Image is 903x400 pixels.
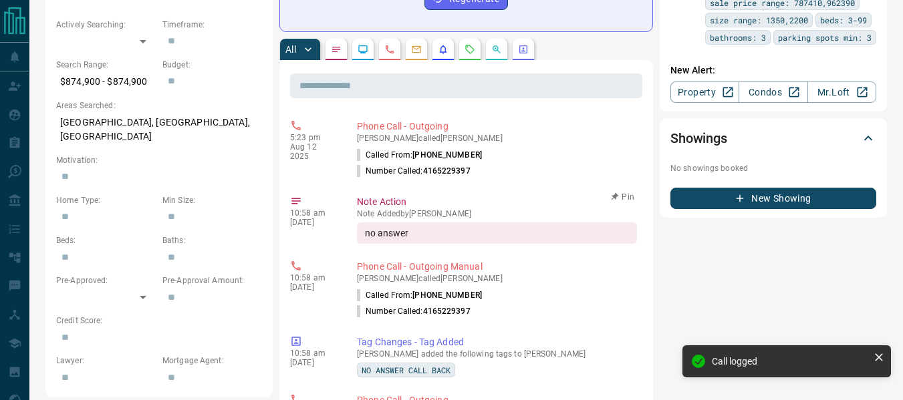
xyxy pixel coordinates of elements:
[285,45,296,54] p: All
[290,358,337,367] p: [DATE]
[162,274,262,286] p: Pre-Approval Amount:
[412,290,482,300] span: [PHONE_NUMBER]
[362,363,450,377] span: NO ANSWER CALL BACK
[56,194,156,206] p: Home Type:
[290,133,337,142] p: 5:23 pm
[670,128,727,149] h2: Showings
[357,349,637,359] p: [PERSON_NAME] added the following tags to [PERSON_NAME]
[56,71,156,93] p: $874,900 - $874,900
[710,13,808,27] span: size range: 1350,2200
[384,44,395,55] svg: Calls
[357,260,637,274] p: Phone Call - Outgoing Manual
[820,13,867,27] span: beds: 3-99
[56,355,156,367] p: Lawyer:
[357,222,637,244] div: no answer
[290,142,337,161] p: Aug 12 2025
[56,59,156,71] p: Search Range:
[56,99,262,112] p: Areas Searched:
[357,195,637,209] p: Note Action
[670,81,739,103] a: Property
[290,273,337,282] p: 10:58 am
[604,191,642,203] button: Pin
[331,44,342,55] svg: Notes
[162,59,262,71] p: Budget:
[290,218,337,227] p: [DATE]
[465,44,475,55] svg: Requests
[56,112,262,148] p: [GEOGRAPHIC_DATA], [GEOGRAPHIC_DATA], [GEOGRAPHIC_DATA]
[518,44,529,55] svg: Agent Actions
[807,81,876,103] a: Mr.Loft
[739,81,807,103] a: Condos
[162,194,262,206] p: Min Size:
[56,19,156,31] p: Actively Searching:
[357,165,471,177] p: Number Called:
[357,305,471,317] p: Number Called:
[670,162,876,174] p: No showings booked
[162,355,262,367] p: Mortgage Agent:
[357,289,482,301] p: Called From:
[162,234,262,246] p: Baths:
[56,154,262,166] p: Motivation:
[290,208,337,218] p: 10:58 am
[56,234,156,246] p: Beds:
[56,274,156,286] p: Pre-Approved:
[56,315,262,327] p: Credit Score:
[357,149,482,161] p: Called From:
[423,166,471,176] span: 4165229397
[412,150,482,160] span: [PHONE_NUMBER]
[357,274,637,283] p: [PERSON_NAME] called [PERSON_NAME]
[290,282,337,292] p: [DATE]
[357,335,637,349] p: Tag Changes - Tag Added
[162,19,262,31] p: Timeframe:
[358,44,368,55] svg: Lead Browsing Activity
[290,349,337,358] p: 10:58 am
[712,356,868,367] div: Call logged
[423,307,471,316] span: 4165229397
[411,44,422,55] svg: Emails
[438,44,448,55] svg: Listing Alerts
[357,120,637,134] p: Phone Call - Outgoing
[670,188,876,209] button: New Showing
[778,31,872,44] span: parking spots min: 3
[670,63,876,77] p: New Alert:
[491,44,502,55] svg: Opportunities
[357,209,637,218] p: Note Added by [PERSON_NAME]
[670,122,876,154] div: Showings
[357,134,637,143] p: [PERSON_NAME] called [PERSON_NAME]
[710,31,766,44] span: bathrooms: 3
